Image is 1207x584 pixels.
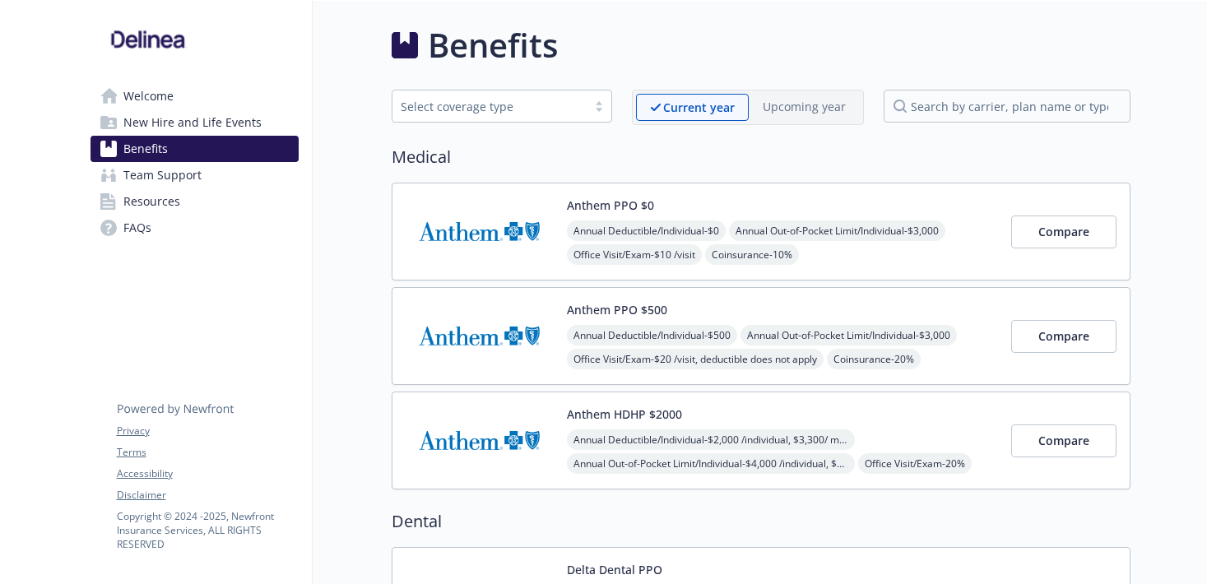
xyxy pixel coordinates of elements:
[740,325,957,345] span: Annual Out-of-Pocket Limit/Individual - $3,000
[749,94,860,121] span: Upcoming year
[91,188,299,215] a: Resources
[406,406,554,475] img: Anthem Blue Cross carrier logo
[763,98,846,115] p: Upcoming year
[91,109,299,136] a: New Hire and Life Events
[123,215,151,241] span: FAQs
[567,220,726,241] span: Annual Deductible/Individual - $0
[123,83,174,109] span: Welcome
[123,162,202,188] span: Team Support
[663,99,735,116] p: Current year
[117,488,298,503] a: Disclaimer
[123,109,262,136] span: New Hire and Life Events
[567,197,654,214] button: Anthem PPO $0
[567,349,824,369] span: Office Visit/Exam - $20 /visit, deductible does not apply
[567,453,855,474] span: Annual Out-of-Pocket Limit/Individual - $4,000 /individual, $4,000/ member
[401,98,578,115] div: Select coverage type
[406,301,554,371] img: Anthem Blue Cross carrier logo
[91,83,299,109] a: Welcome
[117,424,298,438] a: Privacy
[884,90,1130,123] input: search by carrier, plan name or type
[392,145,1130,169] h2: Medical
[1011,320,1116,353] button: Compare
[123,136,168,162] span: Benefits
[428,21,558,70] h1: Benefits
[392,509,1130,534] h2: Dental
[567,325,737,345] span: Annual Deductible/Individual - $500
[827,349,921,369] span: Coinsurance - 20%
[406,197,554,267] img: Anthem Blue Cross carrier logo
[117,445,298,460] a: Terms
[91,215,299,241] a: FAQs
[123,188,180,215] span: Resources
[1011,216,1116,248] button: Compare
[567,561,662,578] button: Delta Dental PPO
[567,301,667,318] button: Anthem PPO $500
[1011,424,1116,457] button: Compare
[1038,328,1089,344] span: Compare
[91,162,299,188] a: Team Support
[567,244,702,265] span: Office Visit/Exam - $10 /visit
[567,429,855,450] span: Annual Deductible/Individual - $2,000 /individual, $3,300/ member
[729,220,945,241] span: Annual Out-of-Pocket Limit/Individual - $3,000
[705,244,799,265] span: Coinsurance - 10%
[117,509,298,551] p: Copyright © 2024 - 2025 , Newfront Insurance Services, ALL RIGHTS RESERVED
[91,136,299,162] a: Benefits
[858,453,972,474] span: Office Visit/Exam - 20%
[1038,433,1089,448] span: Compare
[567,406,682,423] button: Anthem HDHP $2000
[1038,224,1089,239] span: Compare
[117,466,298,481] a: Accessibility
